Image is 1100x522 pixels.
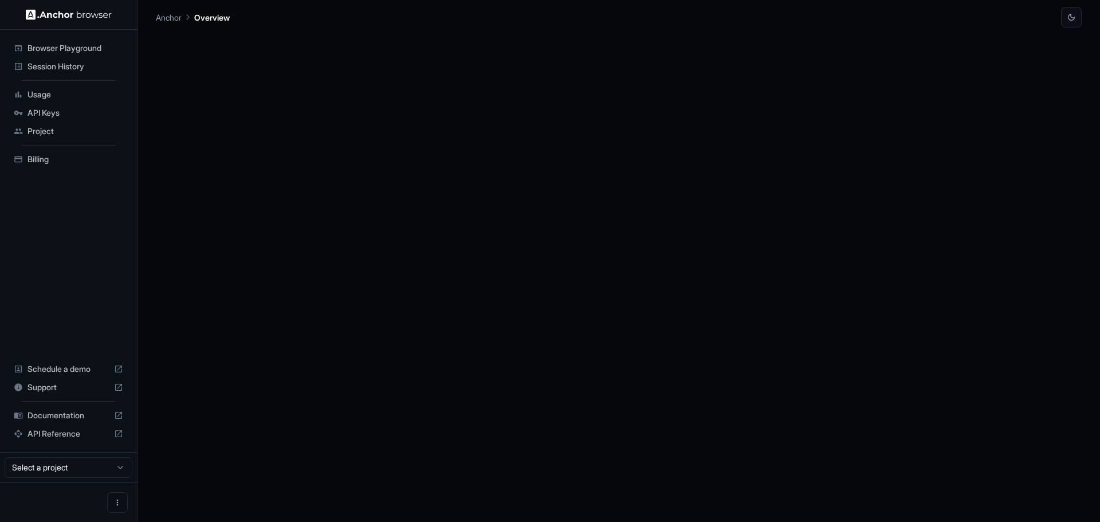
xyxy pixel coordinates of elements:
div: Support [9,378,128,397]
div: Schedule a demo [9,360,128,378]
p: Anchor [156,11,182,23]
div: Billing [9,150,128,168]
div: Project [9,122,128,140]
div: Session History [9,57,128,76]
div: API Keys [9,104,128,122]
span: Usage [27,89,123,100]
span: Schedule a demo [27,363,109,375]
span: API Keys [27,107,123,119]
span: Session History [27,61,123,72]
span: Documentation [27,410,109,421]
div: API Reference [9,425,128,443]
span: Billing [27,154,123,165]
span: API Reference [27,428,109,439]
span: Support [27,382,109,393]
p: Overview [194,11,230,23]
button: Open menu [107,492,128,513]
nav: breadcrumb [156,11,230,23]
span: Browser Playground [27,42,123,54]
div: Usage [9,85,128,104]
div: Documentation [9,406,128,425]
img: Anchor Logo [26,9,112,20]
span: Project [27,125,123,137]
div: Browser Playground [9,39,128,57]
